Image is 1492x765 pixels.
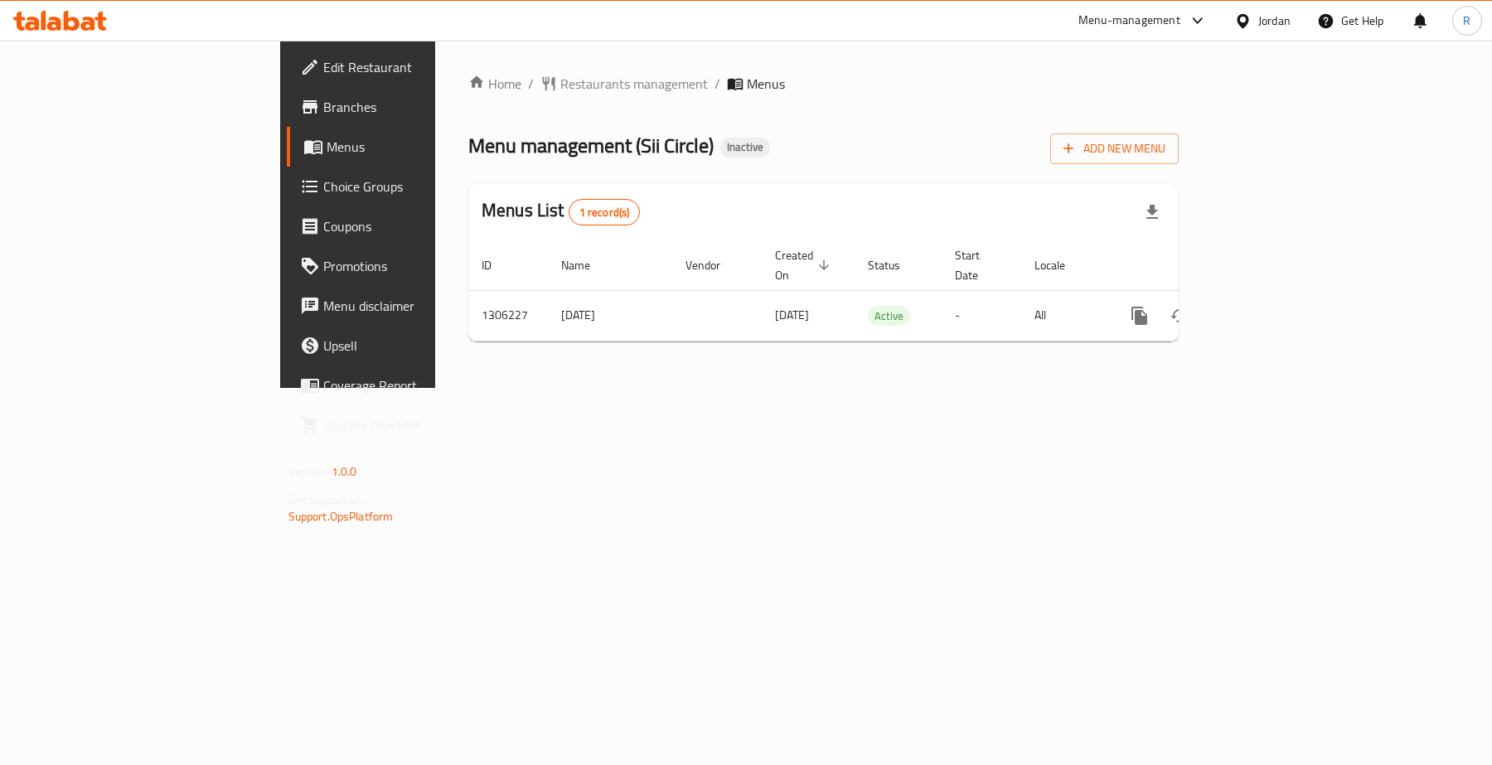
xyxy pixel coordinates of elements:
[1120,296,1160,336] button: more
[1034,255,1087,275] span: Locale
[1132,192,1172,232] div: Export file
[468,127,714,164] span: Menu management ( Sii Circle )
[288,489,365,511] span: Get support on:
[747,74,785,94] span: Menus
[942,290,1021,341] td: -
[287,167,530,206] a: Choice Groups
[482,255,513,275] span: ID
[323,97,516,117] span: Branches
[287,206,530,246] a: Coupons
[1063,138,1165,159] span: Add New Menu
[1021,290,1107,341] td: All
[528,74,534,94] li: /
[868,255,922,275] span: Status
[720,138,770,157] div: Inactive
[287,286,530,326] a: Menu disclaimer
[482,198,640,225] h2: Menus List
[955,245,1001,285] span: Start Date
[323,296,516,316] span: Menu disclaimer
[1258,12,1291,30] div: Jordan
[323,336,516,356] span: Upsell
[548,290,672,341] td: [DATE]
[569,199,641,225] div: Total records count
[1107,240,1292,291] th: Actions
[468,74,1179,94] nav: breadcrumb
[720,140,770,154] span: Inactive
[1160,296,1199,336] button: Change Status
[775,245,835,285] span: Created On
[685,255,742,275] span: Vendor
[323,57,516,77] span: Edit Restaurant
[868,307,910,326] span: Active
[287,366,530,405] a: Coverage Report
[775,304,809,326] span: [DATE]
[323,415,516,435] span: Grocery Checklist
[561,255,612,275] span: Name
[1463,12,1470,30] span: R
[569,205,640,220] span: 1 record(s)
[1050,133,1179,164] button: Add New Menu
[287,246,530,286] a: Promotions
[868,306,910,326] div: Active
[323,177,516,196] span: Choice Groups
[288,506,394,527] a: Support.OpsPlatform
[287,326,530,366] a: Upsell
[323,256,516,276] span: Promotions
[1078,11,1180,31] div: Menu-management
[287,47,530,87] a: Edit Restaurant
[332,461,357,482] span: 1.0.0
[287,405,530,445] a: Grocery Checklist
[323,375,516,395] span: Coverage Report
[560,74,708,94] span: Restaurants management
[323,216,516,236] span: Coupons
[540,74,708,94] a: Restaurants management
[468,240,1292,341] table: enhanced table
[715,74,720,94] li: /
[287,127,530,167] a: Menus
[288,461,329,482] span: Version:
[287,87,530,127] a: Branches
[327,137,516,157] span: Menus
